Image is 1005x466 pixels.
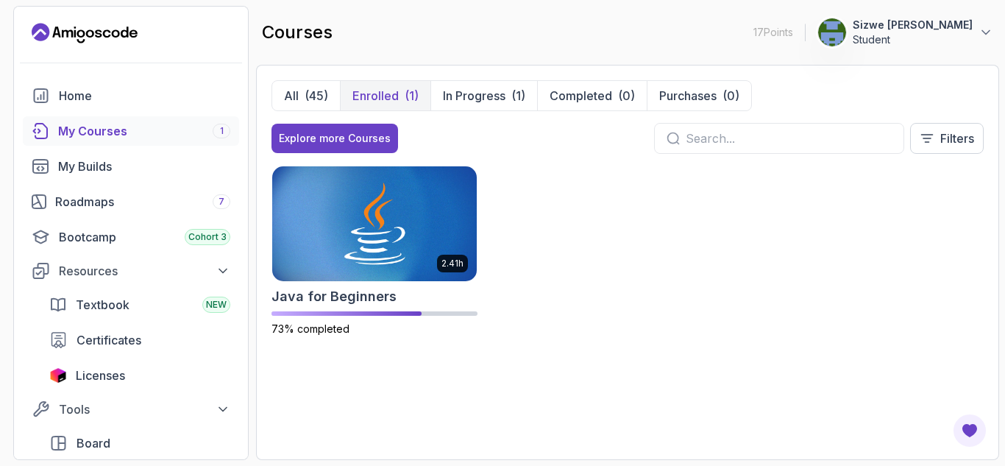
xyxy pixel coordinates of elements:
div: Home [59,87,230,105]
p: 2.41h [441,258,464,269]
button: Filters [910,123,984,154]
a: textbook [40,290,239,320]
div: Bootcamp [59,228,230,246]
span: Board [77,434,110,452]
a: builds [23,152,239,181]
button: All(45) [272,81,340,110]
p: All [284,87,299,105]
span: Certificates [77,331,141,349]
button: Enrolled(1) [340,81,430,110]
a: bootcamp [23,222,239,252]
h2: Java for Beginners [271,286,397,307]
span: 73% completed [271,322,349,335]
button: user profile imageSizwe [PERSON_NAME]Student [817,18,993,47]
a: home [23,81,239,110]
button: Completed(0) [537,81,647,110]
h2: courses [262,21,333,44]
button: In Progress(1) [430,81,537,110]
div: Explore more Courses [279,131,391,146]
a: board [40,428,239,458]
div: (1) [511,87,525,105]
button: Tools [23,396,239,423]
span: Licenses [76,367,125,384]
a: Landing page [32,21,138,45]
button: Resources [23,258,239,284]
p: Filters [940,130,974,147]
button: Open Feedback Button [952,413,987,448]
div: My Courses [58,122,230,140]
p: Purchases [659,87,717,105]
a: courses [23,116,239,146]
img: jetbrains icon [49,368,67,383]
img: user profile image [818,18,846,46]
a: licenses [40,361,239,390]
span: 7 [219,196,224,208]
p: Enrolled [352,87,399,105]
div: Roadmaps [55,193,230,211]
p: Sizwe [PERSON_NAME] [853,18,973,32]
div: Tools [59,400,230,418]
input: Search... [686,130,892,147]
p: In Progress [443,87,505,105]
p: 17 Points [753,25,793,40]
button: Purchases(0) [647,81,751,110]
div: (45) [305,87,328,105]
a: certificates [40,325,239,355]
div: My Builds [58,158,230,175]
span: NEW [206,299,227,311]
p: Completed [550,87,612,105]
span: Cohort 3 [188,231,227,243]
a: roadmaps [23,187,239,216]
div: (1) [405,87,419,105]
img: Java for Beginners card [272,166,477,281]
div: (0) [722,87,739,105]
span: Textbook [76,296,129,314]
div: (0) [618,87,635,105]
span: 1 [220,125,224,137]
p: Student [853,32,973,47]
button: Explore more Courses [271,124,398,153]
div: Resources [59,262,230,280]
